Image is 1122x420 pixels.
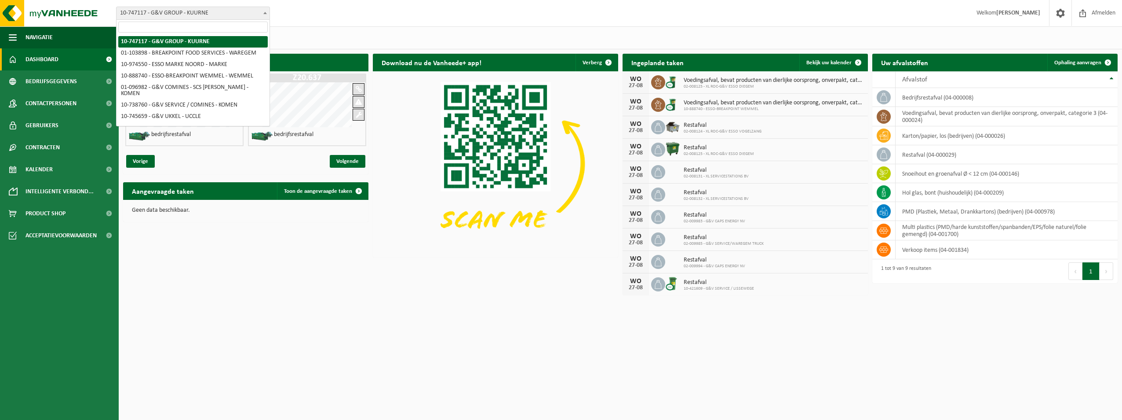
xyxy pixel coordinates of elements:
div: WO [627,121,645,128]
span: Restafval [684,167,749,174]
div: 27-08 [627,128,645,134]
div: WO [627,255,645,262]
h2: Aangevraagde taken [123,182,203,199]
span: Bekijk uw kalender [806,60,852,66]
span: Restafval [684,234,764,241]
a: Ophaling aanvragen [1047,54,1117,71]
a: Toon de aangevraagde taken [277,182,368,200]
span: Contracten [25,136,60,158]
td: hol glas, bont (huishoudelijk) (04-000209) [896,183,1118,202]
div: WO [627,233,645,240]
span: Dashboard [25,48,58,70]
span: Bedrijfsgegevens [25,70,77,92]
a: Bekijk uw kalender [799,54,867,71]
div: WO [627,76,645,83]
span: Ophaling aanvragen [1054,60,1101,66]
span: 02-008124 - XL ROC-G&V ESSO VOGELZANG [684,129,761,134]
img: WB-0140-CU [665,74,680,89]
button: Next [1100,262,1113,280]
div: WO [627,188,645,195]
li: 10-974550 - ESSO MARKE NOORD - MARKE [118,59,268,70]
span: 02-008132 - XL SERVICESTATIONS BV [684,196,749,202]
button: 1 [1082,262,1100,280]
li: 10-745659 - G&V UKKEL - UCCLE [118,111,268,122]
span: 02-008125 - XL ROC-G&V ESSO DIEGEM [684,84,863,89]
span: Product Shop [25,203,66,225]
span: Gebruikers [25,114,58,136]
td: verkoop items (04-001834) [896,240,1118,259]
div: WO [627,98,645,105]
span: Intelligente verbond... [25,181,94,203]
div: WO [627,210,645,217]
div: 27-08 [627,150,645,156]
h4: bedrijfsrestafval [274,132,313,138]
span: 10-421609 - G&V SERVICE / LISSEWEGE [684,286,754,291]
span: Voedingsafval, bevat producten van dierlijke oorsprong, onverpakt, categorie 3 [684,99,863,107]
img: WB-5000-GAL-GY-01 [665,119,680,134]
div: WO [627,143,645,150]
td: voedingsafval, bevat producten van dierlijke oorsprong, onverpakt, categorie 3 (04-000024) [896,107,1118,126]
td: karton/papier, los (bedrijven) (04-000026) [896,126,1118,145]
h1: Z20.637 [250,74,364,82]
li: 10-888740 - ESSO-BREAKPOINT WEMMEL - WEMMEL [118,70,268,82]
img: WB-0240-CU [665,276,680,291]
span: Restafval [684,189,749,196]
span: Voedingsafval, bevat producten van dierlijke oorsprong, onverpakt, categorie 3 [684,77,863,84]
span: Afvalstof [902,76,927,83]
img: WB-0140-CU [665,96,680,111]
div: 27-08 [627,105,645,111]
h2: Download nu de Vanheede+ app! [373,54,490,71]
li: 01-103898 - BREAKPOINT FOOD SERVICES - WAREGEM [118,48,268,59]
li: 10-934401 - TOTAL ROESELARE - ROESELARE [118,122,268,134]
span: 02-008131 - XL SERVICESTATIONS BV [684,174,749,179]
span: Restafval [684,212,745,219]
div: WO [627,278,645,285]
span: Toon de aangevraagde taken [284,188,352,194]
li: 01-096982 - G&V COMINES - SCS [PERSON_NAME] - KOMEN [118,82,268,99]
td: PMD (Plastiek, Metaal, Drankkartons) (bedrijven) (04-000978) [896,202,1118,221]
span: 10-747117 - G&V GROUP - KUURNE [116,7,270,20]
div: 27-08 [627,173,645,179]
li: 10-747117 - G&V GROUP - KUURNE [118,36,268,48]
h2: Uw afvalstoffen [872,54,937,71]
button: Previous [1068,262,1082,280]
span: Restafval [684,144,754,151]
span: 02-008125 - XL ROC-G&V ESSO DIEGEM [684,151,754,157]
span: Restafval [684,257,745,264]
div: 27-08 [627,262,645,269]
button: Verberg [576,54,617,71]
h2: Ingeplande taken [623,54,692,71]
div: 27-08 [627,240,645,246]
div: 27-08 [627,285,645,291]
span: Kalender [25,158,53,181]
td: snoeihout en groenafval Ø < 12 cm (04-000146) [896,164,1118,183]
span: 02-009994 - G&V CAPS ENERGY NV [684,264,745,269]
img: HK-XZ-20-GN-01 [251,131,273,142]
span: Restafval [684,122,761,129]
span: Navigatie [25,26,53,48]
img: WB-1100-HPE-GN-01 [665,141,680,156]
div: 27-08 [627,83,645,89]
td: bedrijfsrestafval (04-000008) [896,88,1118,107]
span: Acceptatievoorwaarden [25,225,97,247]
span: Restafval [684,279,754,286]
div: 1 tot 9 van 9 resultaten [877,262,931,281]
span: 10-888740 - ESSO-BREAKPOINT WEMMEL [684,107,863,112]
span: 02-009983 - G&V CAPS ENERGY NV [684,219,745,224]
td: multi plastics (PMD/harde kunststoffen/spanbanden/EPS/folie naturel/folie gemengd) (04-001700) [896,221,1118,240]
strong: [PERSON_NAME] [996,10,1040,16]
span: Vorige [126,155,155,168]
td: restafval (04-000029) [896,145,1118,164]
img: Download de VHEPlus App [373,71,618,256]
span: Volgende [330,155,365,168]
p: Geen data beschikbaar. [132,207,360,214]
div: WO [627,166,645,173]
div: 27-08 [627,195,645,201]
span: Contactpersonen [25,92,76,114]
h4: bedrijfsrestafval [151,132,191,138]
span: Verberg [583,60,602,66]
span: 02-009985 - G&V SERVICE/WAREGEM TRUCK [684,241,764,247]
li: 10-738760 - G&V SERVICE / COMINES - KOMEN [118,99,268,111]
span: 10-747117 - G&V GROUP - KUURNE [117,7,270,19]
div: 27-08 [627,217,645,224]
